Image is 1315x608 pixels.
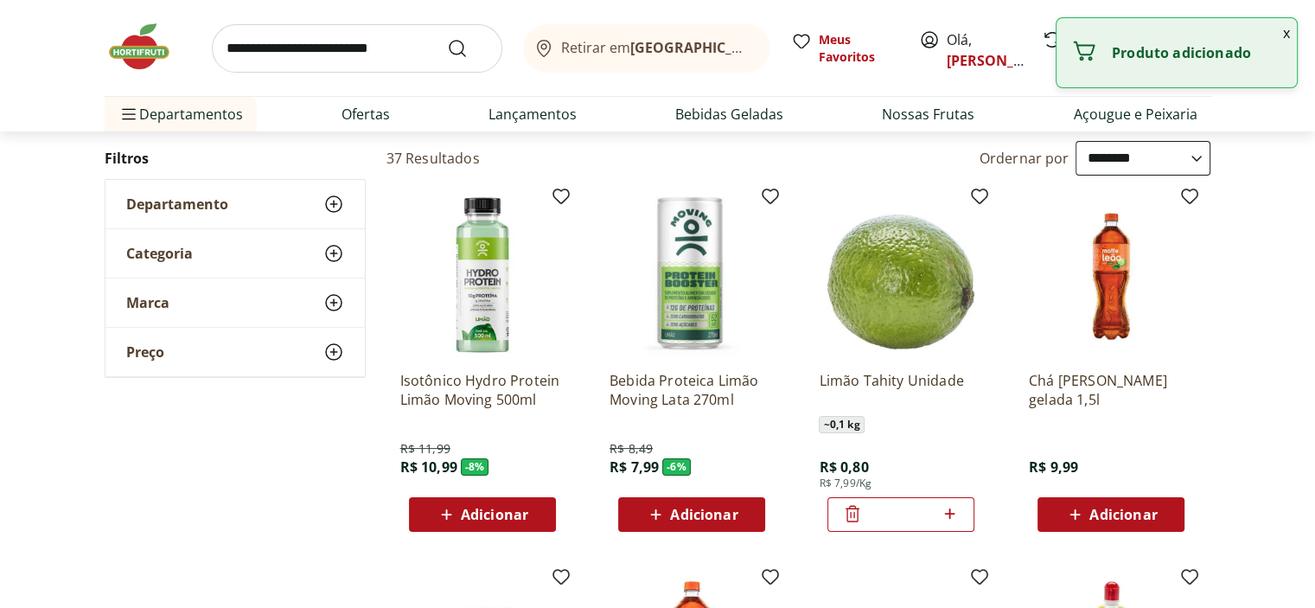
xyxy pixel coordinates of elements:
[1073,104,1197,125] a: Açougue e Peixaria
[947,29,1024,71] span: Olá,
[662,458,691,476] span: - 6 %
[670,508,737,522] span: Adicionar
[610,371,774,409] a: Bebida Proteica Limão Moving Lata 270ml
[819,193,983,357] img: Limão Tahity Unidade
[1029,193,1193,357] img: Chá Matte Leão Limão gelada 1,5l
[400,371,565,409] a: Isotônico Hydro Protein Limão Moving 500ml
[819,477,871,490] span: R$ 7,99/Kg
[819,371,983,409] a: Limão Tahity Unidade
[126,343,164,361] span: Preço
[105,229,365,278] button: Categoria
[819,31,898,66] span: Meus Favoritos
[610,193,774,357] img: Bebida Proteica Limão Moving Lata 270ml
[561,40,752,55] span: Retirar em
[1037,497,1184,532] button: Adicionar
[882,104,974,125] a: Nossas Frutas
[1112,44,1283,61] p: Produto adicionado
[126,245,193,262] span: Categoria
[1276,18,1297,48] button: Fechar notificação
[126,294,169,311] span: Marca
[618,497,765,532] button: Adicionar
[523,24,770,73] button: Retirar em[GEOGRAPHIC_DATA]/[GEOGRAPHIC_DATA]
[819,416,864,433] span: ~ 0,1 kg
[1089,508,1157,522] span: Adicionar
[105,21,191,73] img: Hortifruti
[675,104,783,125] a: Bebidas Geladas
[461,508,528,522] span: Adicionar
[400,193,565,357] img: Isotônico Hydro Protein Limão Moving 500ml
[118,93,243,135] span: Departamentos
[1029,458,1078,477] span: R$ 9,99
[610,458,659,477] span: R$ 7,99
[409,497,556,532] button: Adicionar
[105,328,365,376] button: Preço
[386,149,480,168] h2: 37 Resultados
[461,458,489,476] span: - 8 %
[1029,371,1193,409] a: Chá [PERSON_NAME] gelada 1,5l
[630,38,922,57] b: [GEOGRAPHIC_DATA]/[GEOGRAPHIC_DATA]
[342,104,390,125] a: Ofertas
[400,440,450,458] span: R$ 11,99
[105,278,365,327] button: Marca
[610,440,653,458] span: R$ 8,49
[791,31,898,66] a: Meus Favoritos
[980,149,1069,168] label: Ordernar por
[118,93,139,135] button: Menu
[447,38,488,59] button: Submit Search
[947,51,1059,70] a: [PERSON_NAME]
[212,24,502,73] input: search
[488,104,577,125] a: Lançamentos
[819,458,868,477] span: R$ 0,80
[400,458,457,477] span: R$ 10,99
[126,195,228,213] span: Departamento
[105,141,366,176] h2: Filtros
[105,180,365,228] button: Departamento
